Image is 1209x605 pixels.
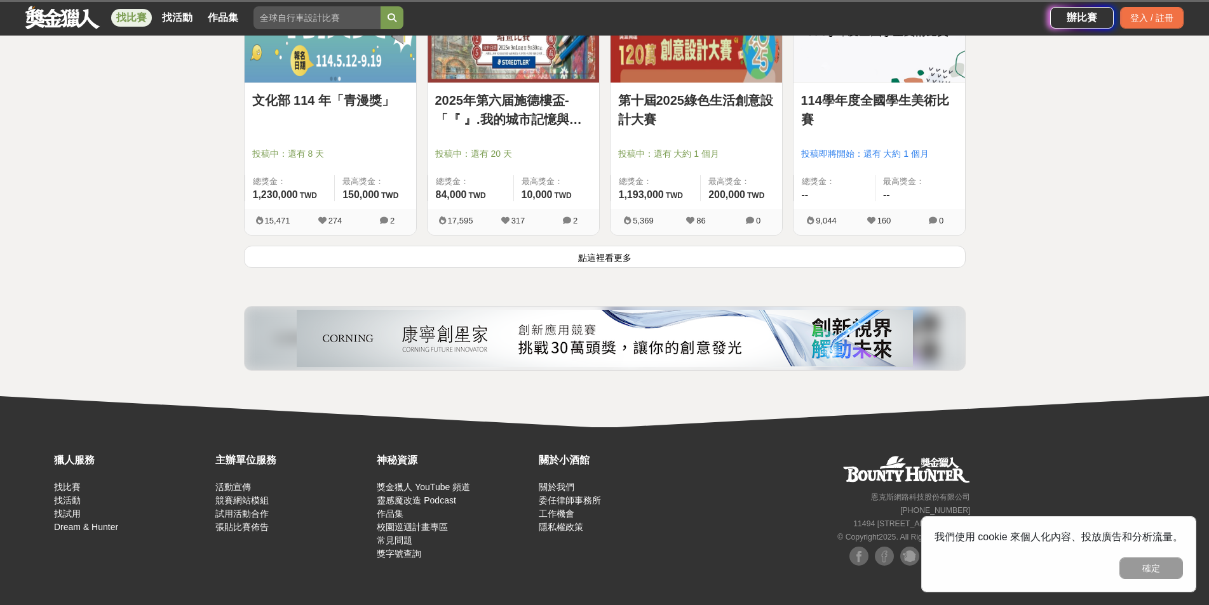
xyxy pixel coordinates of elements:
[708,189,745,200] span: 200,000
[900,547,919,566] img: Plurk
[111,9,152,27] a: 找比賽
[554,191,571,200] span: TWD
[377,535,412,545] a: 常見問題
[54,453,209,468] div: 獵人服務
[802,175,868,188] span: 總獎金：
[871,493,970,502] small: 恩克斯網路科技股份有限公司
[157,9,198,27] a: 找活動
[1120,7,1184,29] div: 登入 / 註冊
[436,175,506,188] span: 總獎金：
[875,547,894,566] img: Facebook
[377,509,403,519] a: 作品集
[939,216,943,225] span: 0
[539,453,694,468] div: 關於小酒館
[877,216,891,225] span: 160
[377,453,532,468] div: 神秘資源
[747,191,764,200] span: TWD
[816,216,837,225] span: 9,044
[522,175,591,188] span: 最高獎金：
[252,147,409,161] span: 投稿中：還有 8 天
[619,175,693,188] span: 總獎金：
[573,216,577,225] span: 2
[837,533,970,542] small: © Copyright 2025 . All Rights Reserved.
[1050,7,1114,29] a: 辦比賽
[883,189,890,200] span: --
[801,147,957,161] span: 投稿即將開始：還有 大約 1 個月
[252,91,409,110] a: 文化部 114 年「青漫獎」
[539,482,574,492] a: 關於我們
[381,191,398,200] span: TWD
[849,547,868,566] img: Facebook
[54,482,81,492] a: 找比賽
[435,91,591,129] a: 2025年第六届施德樓盃-「『 』.我的城市記憶與鄉愁」繪畫比賽
[539,522,583,532] a: 隱私權政策
[708,175,774,188] span: 最高獎金：
[342,175,408,188] span: 最高獎金：
[297,310,913,367] img: 26832ba5-e3c6-4c80-9a06-d1bc5d39966c.png
[619,189,664,200] span: 1,193,000
[215,509,269,519] a: 試用活動合作
[900,506,970,515] small: [PHONE_NUMBER]
[244,246,966,268] button: 點這裡看更多
[1119,557,1183,579] button: 確定
[666,191,683,200] span: TWD
[377,482,470,492] a: 獎金獵人 YouTube 頻道
[436,189,467,200] span: 84,000
[935,531,1183,542] span: 我們使用 cookie 來個人化內容、投放廣告和分析流量。
[342,189,379,200] span: 150,000
[802,189,809,200] span: --
[215,482,251,492] a: 活動宣傳
[54,522,118,532] a: Dream & Hunter
[377,548,421,559] a: 獎字號查詢
[801,91,957,129] a: 114學年度全國學生美術比賽
[328,216,342,225] span: 274
[468,191,485,200] span: TWD
[633,216,654,225] span: 5,369
[618,91,774,129] a: 第十屆2025綠色生活創意設計大賽
[448,216,473,225] span: 17,595
[215,522,269,532] a: 張貼比賽佈告
[300,191,317,200] span: TWD
[253,175,327,188] span: 總獎金：
[215,453,370,468] div: 主辦單位服務
[265,216,290,225] span: 15,471
[54,495,81,505] a: 找活動
[54,509,81,519] a: 找試用
[390,216,395,225] span: 2
[253,189,298,200] span: 1,230,000
[853,519,970,528] small: 11494 [STREET_ADDRESS] 3 樓
[696,216,705,225] span: 86
[253,6,381,29] input: 全球自行車設計比賽
[435,147,591,161] span: 投稿中：還有 20 天
[377,522,448,532] a: 校園巡迴計畫專區
[756,216,760,225] span: 0
[377,495,456,505] a: 靈感魔改造 Podcast
[539,495,601,505] a: 委任律師事務所
[511,216,525,225] span: 317
[215,495,269,505] a: 競賽網站模組
[522,189,553,200] span: 10,000
[618,147,774,161] span: 投稿中：還有 大約 1 個月
[883,175,957,188] span: 最高獎金：
[203,9,243,27] a: 作品集
[539,509,574,519] a: 工作機會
